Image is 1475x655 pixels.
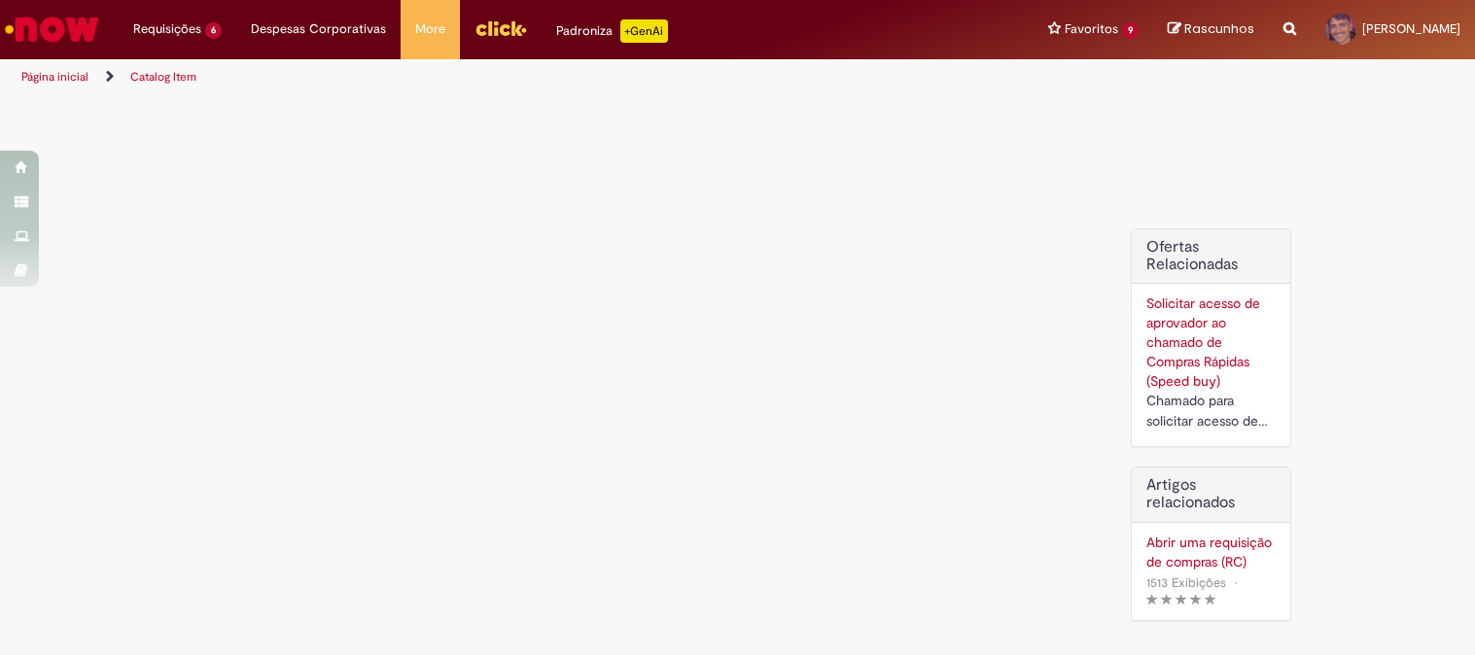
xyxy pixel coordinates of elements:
[620,19,668,43] p: +GenAi
[251,19,386,39] span: Despesas Corporativas
[1146,477,1276,511] h3: Artigos relacionados
[15,59,968,95] ul: Trilhas de página
[1146,391,1276,431] div: Chamado para solicitar acesso de aprovador ao ticket de Speed buy
[1146,239,1276,273] h2: Ofertas Relacionadas
[205,22,222,39] span: 6
[1168,20,1254,39] a: Rascunhos
[1362,20,1460,37] span: [PERSON_NAME]
[1146,294,1260,390] a: Solicitar acesso de aprovador ao chamado de Compras Rápidas (Speed buy)
[1065,19,1118,39] span: Favoritos
[1184,19,1254,38] span: Rascunhos
[556,19,668,43] div: Padroniza
[2,10,102,49] img: ServiceNow
[130,69,196,85] a: Catalog Item
[21,69,88,85] a: Página inicial
[1146,533,1276,571] a: Abrir uma requisição de compras (RC)
[133,19,201,39] span: Requisições
[1230,569,1242,596] span: •
[1131,228,1291,447] div: Ofertas Relacionadas
[1122,22,1139,39] span: 9
[415,19,445,39] span: More
[1146,574,1226,591] span: 1513 Exibições
[474,14,527,43] img: click_logo_yellow_360x200.png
